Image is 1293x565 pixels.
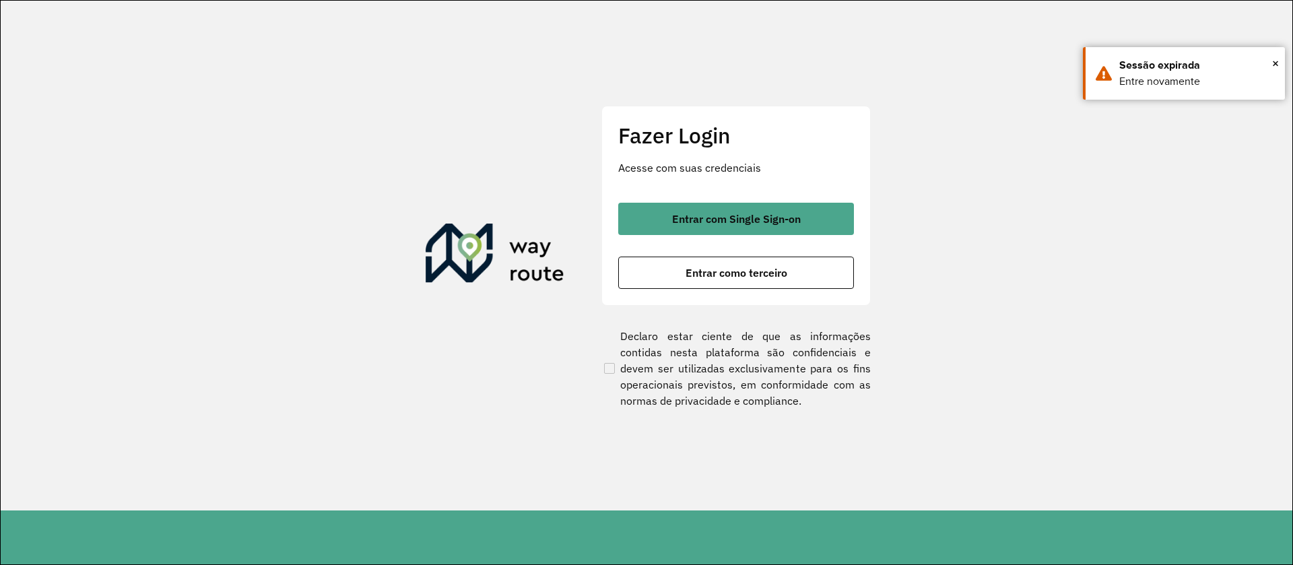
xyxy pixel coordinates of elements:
span: Entrar com Single Sign-on [672,213,801,224]
h2: Fazer Login [618,123,854,148]
button: button [618,257,854,289]
p: Acesse com suas credenciais [618,160,854,176]
label: Declaro estar ciente de que as informações contidas nesta plataforma são confidenciais e devem se... [601,328,871,409]
span: × [1272,53,1279,73]
span: Entrar como terceiro [686,267,787,278]
img: Roteirizador AmbevTech [426,224,564,288]
button: button [618,203,854,235]
button: Close [1272,53,1279,73]
div: Entre novamente [1119,73,1275,90]
div: Sessão expirada [1119,57,1275,73]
